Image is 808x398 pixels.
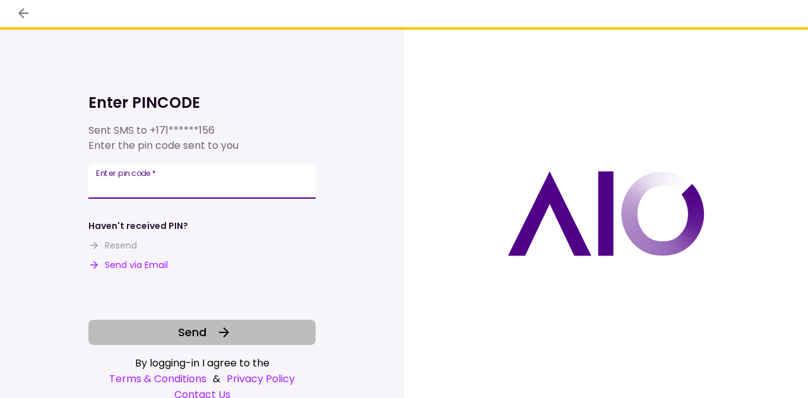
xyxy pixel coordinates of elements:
[88,219,188,233] div: Haven't received PIN?
[88,93,316,113] h1: Enter PINCODE
[13,3,34,24] button: back
[88,239,137,252] button: Resend
[88,371,316,387] div: &
[88,320,316,345] button: Send
[96,168,156,179] label: Enter pin code
[508,171,704,256] img: AIO logo
[88,259,168,272] button: Send via Email
[88,123,316,153] div: Sent SMS to Enter the pin code sent to you
[178,324,206,341] span: Send
[109,371,206,387] a: Terms & Conditions
[227,371,295,387] a: Privacy Policy
[88,355,316,371] div: By logging-in I agree to the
